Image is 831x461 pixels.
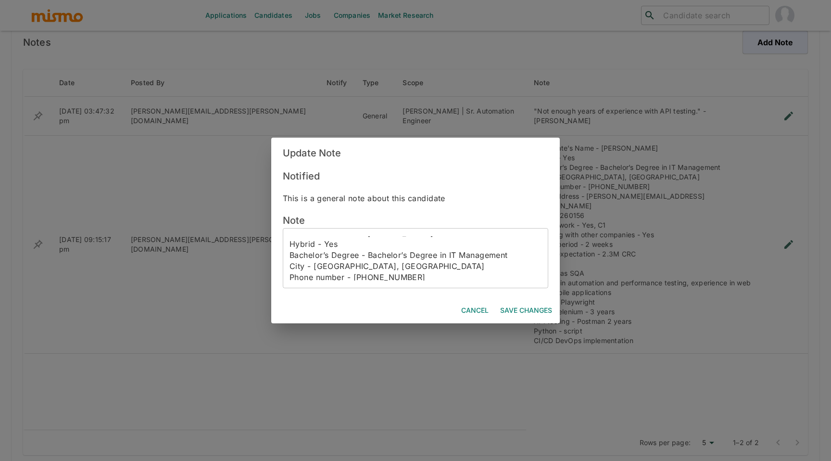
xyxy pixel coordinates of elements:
button: Save Changes [496,302,556,320]
h2: Update Note [271,138,560,168]
button: Cancel [457,302,492,320]
span: This is a general note about this candidate [283,193,445,203]
span: Note [283,215,305,226]
h6: Notified [283,168,548,184]
textarea: Candidate’s Name - [PERSON_NAME] Hybrid - Yes Bachelor’s Degree - Bachelor’s Degree in IT Managem... [290,236,541,281]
